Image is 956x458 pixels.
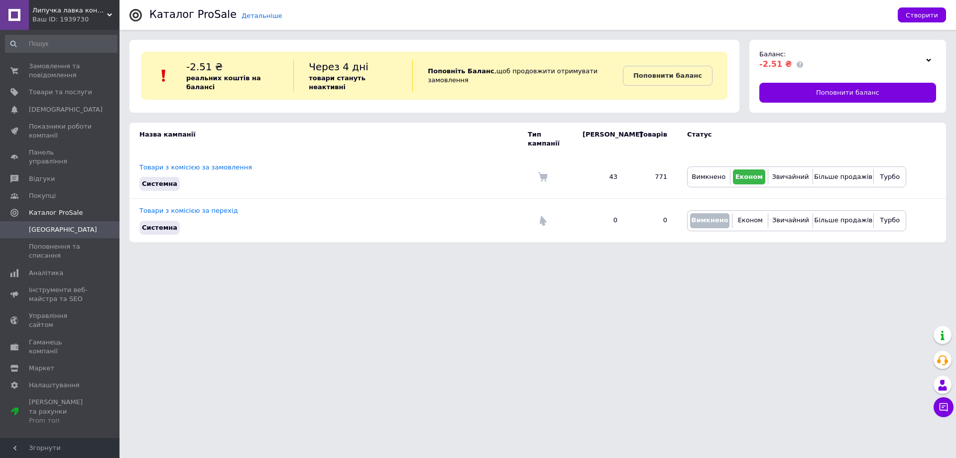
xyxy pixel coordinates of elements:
[759,59,792,69] span: -2.51 ₴
[186,61,223,73] span: -2.51 ₴
[772,216,809,224] span: Звичайний
[29,242,92,260] span: Поповнення та списання
[29,225,97,234] span: [GEOGRAPHIC_DATA]
[156,68,171,83] img: :exclamation:
[735,173,763,180] span: Економ
[573,199,627,242] td: 0
[627,155,677,199] td: 771
[139,207,238,214] a: Товари з комісією за перехід
[29,398,92,425] span: [PERSON_NAME] та рахунки
[32,6,107,15] span: Липучка лавка кондитера
[29,338,92,356] span: Гаманець компанії
[691,216,728,224] span: Вимкнено
[573,155,627,199] td: 43
[29,286,92,304] span: Інструменти веб-майстра та SEO
[241,12,282,19] a: Детальніше
[309,61,368,73] span: Через 4 дні
[772,173,809,180] span: Звичайний
[139,163,252,171] a: Товари з комісією за замовлення
[633,72,702,79] b: Поповнити баланс
[690,213,729,228] button: Вимкнено
[29,148,92,166] span: Панель управління
[129,123,528,155] td: Назва кампанії
[573,123,627,155] td: [PERSON_NAME]
[428,67,494,75] b: Поповніть Баланс
[149,9,237,20] div: Каталог ProSale
[29,191,56,200] span: Покупці
[677,123,906,155] td: Статус
[29,208,83,217] span: Каталог ProSale
[876,213,903,228] button: Турбо
[627,199,677,242] td: 0
[692,173,725,180] span: Вимкнено
[880,216,900,224] span: Турбо
[733,169,765,184] button: Економ
[690,169,727,184] button: Вимкнено
[906,11,938,19] span: Створити
[186,74,261,91] b: реальних коштів на балансі
[29,364,54,373] span: Маркет
[814,216,872,224] span: Більше продажів
[738,216,763,224] span: Економ
[29,105,103,114] span: [DEMOGRAPHIC_DATA]
[898,7,946,22] button: Створити
[934,397,954,417] button: Чат з покупцем
[142,180,177,187] span: Системна
[735,213,765,228] button: Економ
[142,224,177,231] span: Системна
[759,50,786,58] span: Баланс:
[412,60,623,92] div: , щоб продовжити отримувати замовлення
[309,74,365,91] b: товари стануть неактивні
[771,213,810,228] button: Звичайний
[5,35,118,53] input: Пошук
[29,88,92,97] span: Товари та послуги
[816,88,879,97] span: Поповнити баланс
[759,83,936,103] a: Поповнити баланс
[29,311,92,329] span: Управління сайтом
[814,173,872,180] span: Більше продажів
[627,123,677,155] td: Товарів
[816,213,871,228] button: Більше продажів
[623,66,713,86] a: Поповнити баланс
[880,173,900,180] span: Турбо
[771,169,810,184] button: Звичайний
[816,169,871,184] button: Більше продажів
[876,169,903,184] button: Турбо
[29,381,80,390] span: Налаштування
[528,123,573,155] td: Тип кампанії
[29,62,92,80] span: Замовлення та повідомлення
[29,416,92,425] div: Prom топ
[538,172,548,182] img: Комісія за замовлення
[29,174,55,183] span: Відгуки
[32,15,119,24] div: Ваш ID: 1939730
[29,122,92,140] span: Показники роботи компанії
[538,216,548,226] img: Комісія за перехід
[29,269,63,278] span: Аналітика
